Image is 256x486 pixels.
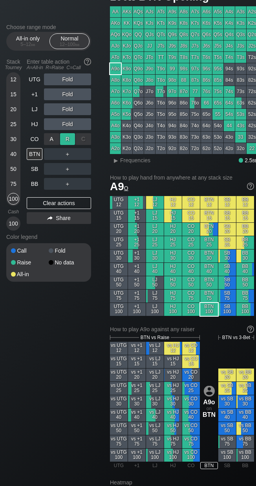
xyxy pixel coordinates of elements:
[146,276,164,289] div: LJ 50
[190,6,201,17] div: A7s
[224,109,235,120] div: 54s
[190,120,201,131] div: 74o
[167,86,178,97] div: 97o
[201,132,212,143] div: 63o
[27,212,91,224] div: Share
[128,196,146,209] div: +1 12
[144,132,155,143] div: J3o
[167,40,178,51] div: J9s
[7,133,19,145] div: 30
[164,209,182,222] div: HJ 15
[212,97,223,108] div: 65s
[27,103,42,115] div: LJ
[224,52,235,63] div: T4s
[110,75,121,86] div: A8o
[133,120,144,131] div: Q4o
[121,6,132,17] div: AKs
[7,103,19,115] div: 20
[27,55,91,73] div: Enter table action
[27,178,42,190] div: BB
[155,6,166,17] div: ATs
[27,148,42,160] div: BTN
[167,29,178,40] div: Q9s
[218,196,236,209] div: SB 12
[128,263,146,276] div: +1 40
[236,209,254,222] div: BB 15
[110,276,128,289] div: UTG 50
[133,40,144,51] div: QJo
[212,132,223,143] div: 53o
[49,260,86,265] div: No data
[182,236,200,249] div: CO 25
[44,103,91,115] div: Fold
[235,109,246,120] div: 53s
[204,385,215,396] img: icon-avatar.b40e07d9.svg
[133,132,144,143] div: Q3o
[212,86,223,97] div: 75s
[44,88,91,100] div: Fold
[144,109,155,120] div: J5o
[164,223,182,236] div: HJ 20
[182,223,200,236] div: CO 20
[155,143,166,154] div: T2o
[235,143,246,154] div: 32o
[167,132,178,143] div: 93o
[76,133,91,145] div: C
[121,120,132,131] div: K4o
[110,143,121,154] div: A2o
[155,40,166,51] div: JTs
[190,143,201,154] div: 72o
[110,263,128,276] div: UTG 40
[144,86,155,97] div: J7o
[146,196,164,209] div: LJ 12
[200,236,218,249] div: BTN 25
[75,42,80,47] span: bb
[144,6,155,17] div: AJs
[182,263,200,276] div: CO 40
[218,276,236,289] div: SB 50
[110,40,121,51] div: AJo
[212,6,223,17] div: A5s
[164,196,182,209] div: HJ 12
[27,88,42,100] div: +1
[7,163,19,175] div: 50
[201,52,212,63] div: T6s
[27,163,42,175] div: SB
[44,73,91,85] div: Fold
[133,63,144,74] div: Q9o
[178,6,189,17] div: A8s
[201,29,212,40] div: Q6s
[110,249,128,262] div: UTG 30
[224,86,235,97] div: 74s
[124,183,128,192] span: o
[235,63,246,74] div: 93s
[121,29,132,40] div: KQo
[133,29,144,40] div: QQ
[235,97,246,108] div: 63s
[144,97,155,108] div: J6o
[178,132,189,143] div: 83o
[236,263,254,276] div: BB 40
[182,276,200,289] div: CO 50
[121,132,132,143] div: K3o
[178,86,189,97] div: 87o
[110,18,121,29] div: AKo
[190,109,201,120] div: 75o
[201,63,212,74] div: 96s
[7,88,19,100] div: 15
[200,223,218,236] div: BTN 20
[167,120,178,131] div: 94o
[190,132,201,143] div: 73o
[235,86,246,97] div: 73s
[201,18,212,29] div: K6s
[190,86,201,97] div: 77
[235,52,246,63] div: T3s
[6,231,91,243] div: Color legend
[7,148,19,160] div: 40
[110,180,128,193] span: A9
[110,109,121,120] div: A5o
[121,75,132,86] div: K8o
[167,52,178,63] div: T9s
[110,86,121,97] div: A7o
[144,120,155,131] div: J4o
